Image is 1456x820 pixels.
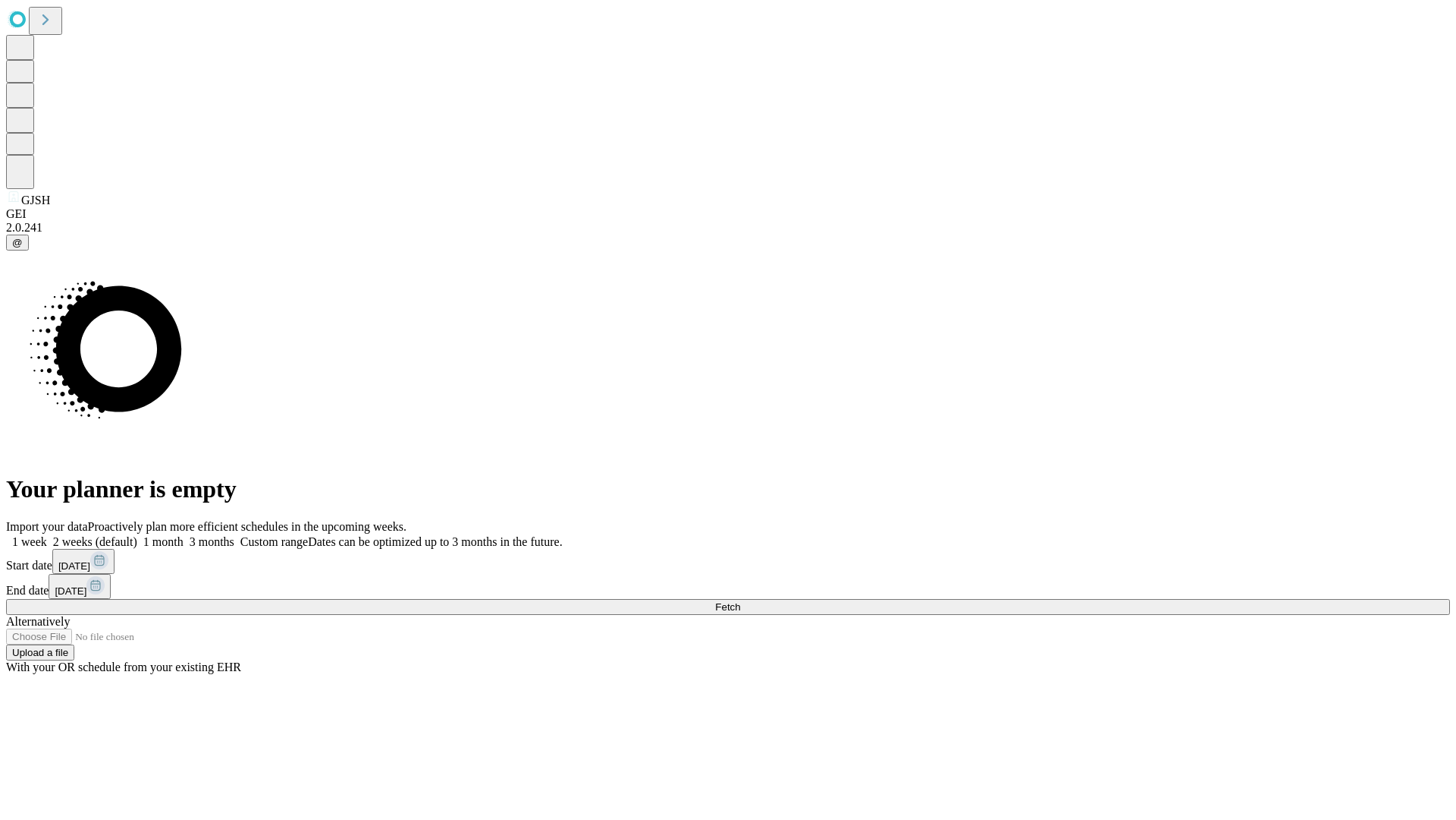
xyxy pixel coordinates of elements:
span: [DATE] [55,585,86,597]
span: GJSH [21,194,50,207]
div: Start date [6,549,1450,574]
button: [DATE] [49,574,111,599]
button: [DATE] [52,549,115,574]
span: With your OR schedule from your existing EHR [6,661,241,673]
div: GEI [6,207,1450,221]
span: Import your data [6,520,88,533]
button: Upload a file [6,645,74,661]
div: End date [6,574,1450,599]
h1: Your planner is empty [6,475,1450,503]
span: 2 weeks (default) [53,535,137,548]
span: Dates can be optimized up to 3 months in the future. [308,535,562,548]
span: Alternatively [6,615,70,628]
span: 3 months [190,535,234,548]
span: [DATE] [58,560,90,572]
button: Fetch [6,599,1450,615]
span: 1 month [143,535,184,548]
span: Fetch [715,601,740,613]
span: Proactively plan more efficient schedules in the upcoming weeks. [88,520,406,533]
button: @ [6,235,29,251]
span: @ [12,237,23,248]
div: 2.0.241 [6,221,1450,235]
span: 1 week [12,535,47,548]
span: Custom range [240,535,308,548]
